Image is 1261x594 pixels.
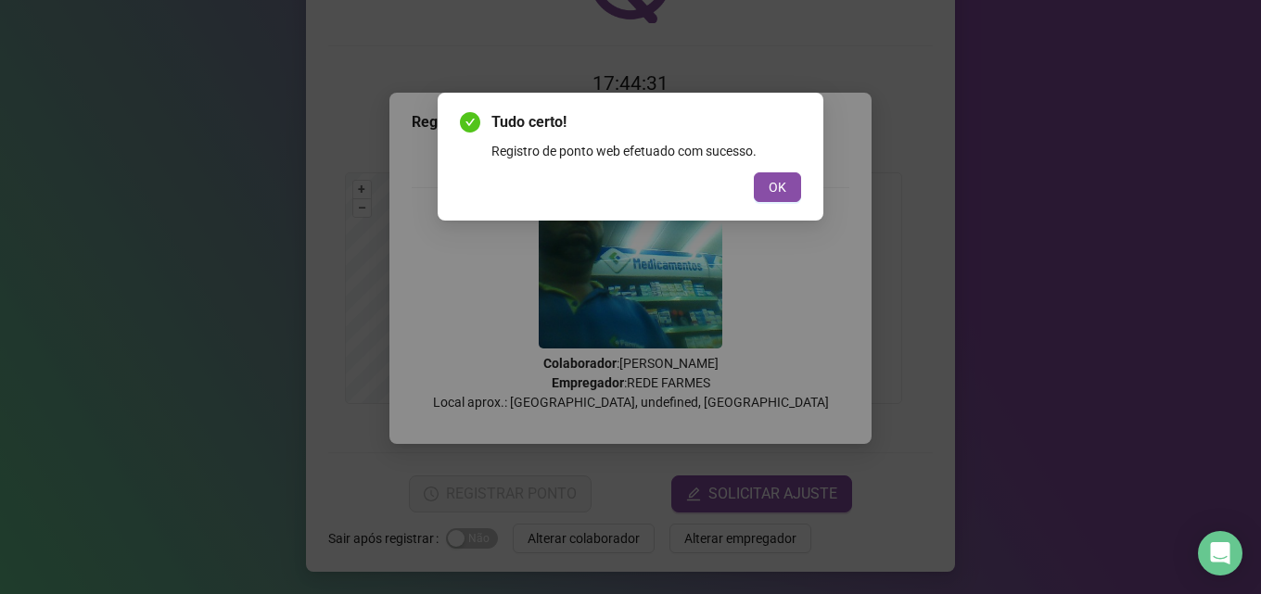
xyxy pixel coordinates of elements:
[491,141,801,161] div: Registro de ponto web efetuado com sucesso.
[491,111,801,133] span: Tudo certo!
[1198,531,1242,575] div: Open Intercom Messenger
[769,177,786,197] span: OK
[754,172,801,202] button: OK
[460,112,480,133] span: check-circle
